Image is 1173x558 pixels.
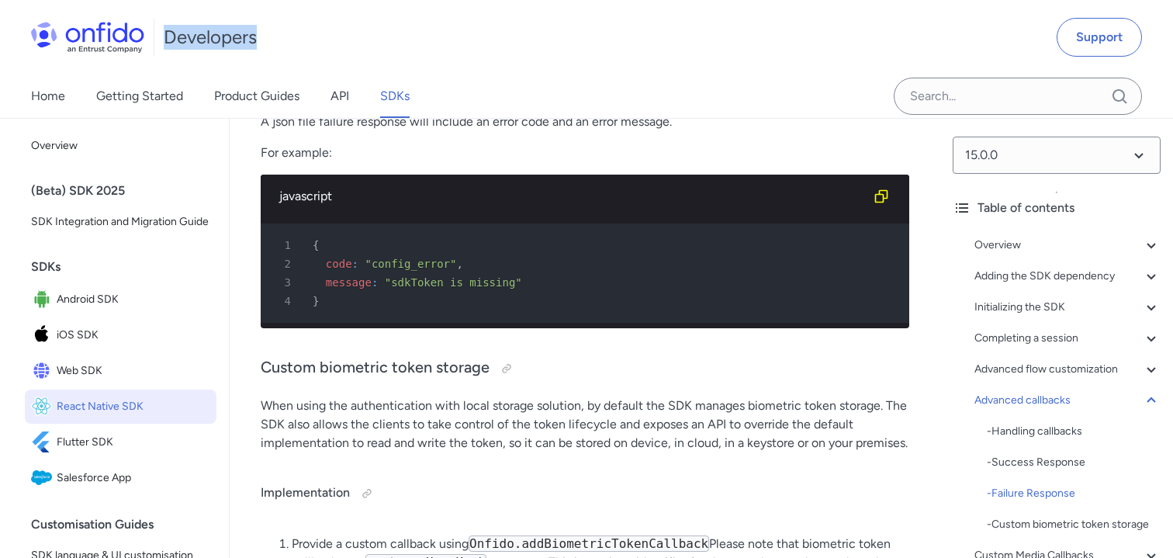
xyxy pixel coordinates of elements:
[326,276,372,289] span: message
[313,295,319,307] span: }
[456,258,462,270] span: ,
[987,515,1161,534] div: - Custom biometric token storage
[214,75,299,118] a: Product Guides
[31,289,57,310] img: IconAndroid SDK
[469,535,709,552] code: Onfido.addBiometricTokenCallback
[25,318,216,352] a: IconiOS SDKiOS SDK
[57,431,210,453] span: Flutter SDK
[352,258,358,270] span: :
[974,267,1161,286] a: Adding the SDK dependency
[31,509,223,540] div: Customisation Guides
[96,75,183,118] a: Getting Started
[31,175,223,206] div: (Beta) SDK 2025
[365,258,456,270] span: "config_error"
[57,324,210,346] span: iOS SDK
[25,461,216,495] a: IconSalesforce AppSalesforce App
[974,360,1161,379] a: Advanced flow customization
[974,298,1161,317] a: Initializing the SDK
[57,360,210,382] span: Web SDK
[267,292,302,310] span: 4
[866,181,897,212] button: Copy code snippet button
[974,391,1161,410] a: Advanced callbacks
[987,484,1161,503] div: - Failure Response
[31,137,210,155] span: Overview
[267,273,302,292] span: 3
[987,453,1161,472] div: - Success Response
[385,276,522,289] span: "sdkToken is missing"
[987,422,1161,441] a: -Handling callbacks
[31,22,144,53] img: Onfido Logo
[31,251,223,282] div: SDKs
[25,354,216,388] a: IconWeb SDKWeb SDK
[974,236,1161,255] a: Overview
[31,213,210,231] span: SDK Integration and Migration Guide
[31,431,57,453] img: IconFlutter SDK
[261,397,909,452] p: When using the authentication with local storage solution, by default the SDK manages biometric t...
[326,258,352,270] span: code
[31,467,57,489] img: IconSalesforce App
[1057,18,1142,57] a: Support
[330,75,349,118] a: API
[25,282,216,317] a: IconAndroid SDKAndroid SDK
[261,113,909,131] p: A json file failure response will include an error code and an error message.
[25,206,216,237] a: SDK Integration and Migration Guide
[974,329,1161,348] a: Completing a session
[267,255,302,273] span: 2
[31,360,57,382] img: IconWeb SDK
[57,289,210,310] span: Android SDK
[894,78,1142,115] input: Onfido search input field
[987,515,1161,534] a: -Custom biometric token storage
[279,187,866,206] div: javascript
[987,422,1161,441] div: - Handling callbacks
[987,453,1161,472] a: -Success Response
[953,199,1161,217] div: Table of contents
[25,390,216,424] a: IconReact Native SDKReact Native SDK
[372,276,378,289] span: :
[57,396,210,418] span: React Native SDK
[164,25,257,50] h1: Developers
[25,425,216,459] a: IconFlutter SDKFlutter SDK
[57,467,210,489] span: Salesforce App
[261,481,909,506] h4: Implementation
[267,236,302,255] span: 1
[261,356,909,381] h3: Custom biometric token storage
[987,484,1161,503] a: -Failure Response
[380,75,410,118] a: SDKs
[25,130,216,161] a: Overview
[261,144,909,162] p: For example:
[313,239,319,251] span: {
[31,396,57,418] img: IconReact Native SDK
[31,324,57,346] img: IconiOS SDK
[31,75,65,118] a: Home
